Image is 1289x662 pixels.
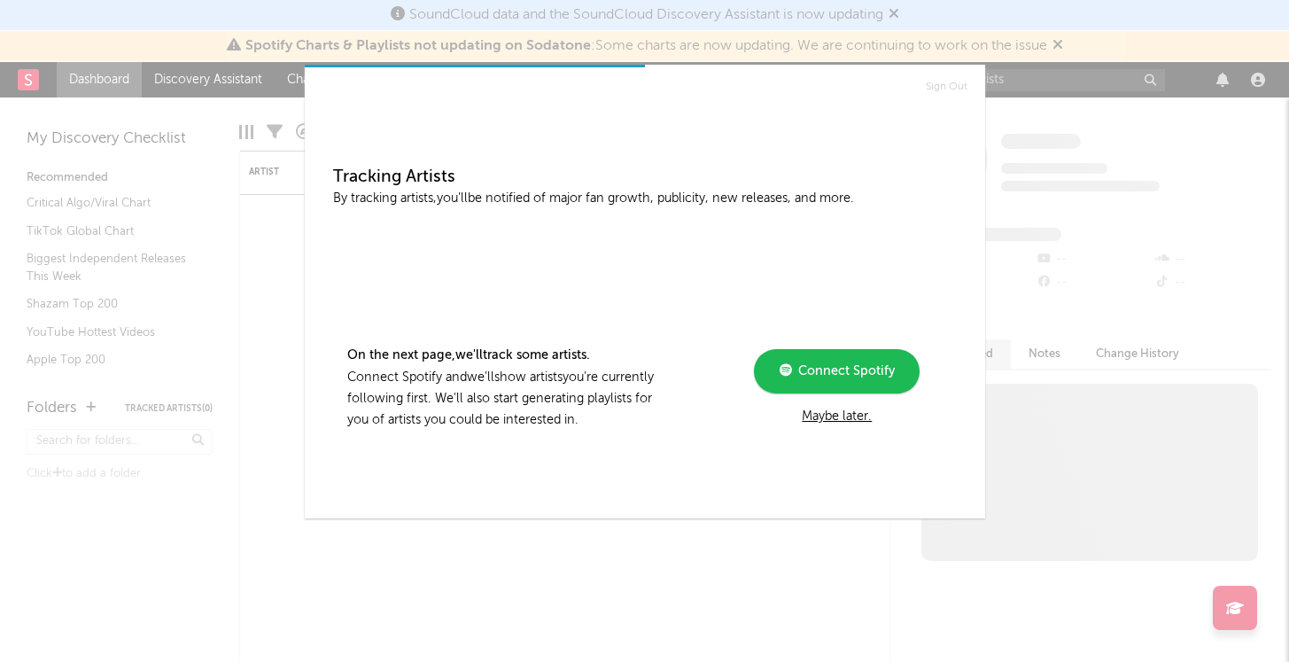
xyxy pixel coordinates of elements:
[347,345,718,367] p: On the next page, we'll track some artists.
[333,167,957,188] h3: Tracking Artists
[926,76,967,97] a: Sign Out
[718,406,956,427] div: Maybe later.
[333,188,957,210] p: By tracking artists, you'll be notified of major fan growth, publicity, new releases, and more.
[754,349,920,393] a: Connect Spotify
[347,367,663,432] p: Connect Spotify and we'll show artists you're currently following first. We'll also start generat...
[792,365,895,378] span: Connect Spotify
